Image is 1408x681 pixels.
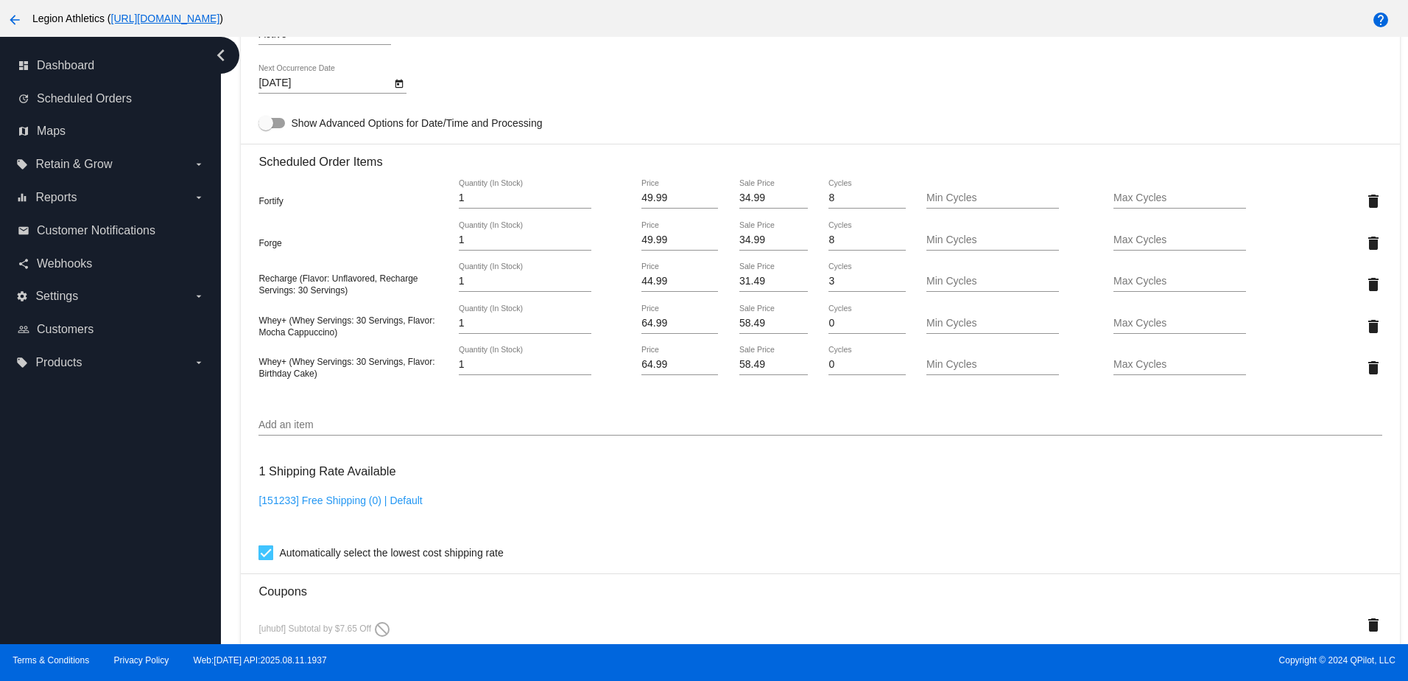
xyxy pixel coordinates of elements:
[18,125,29,137] i: map
[209,43,233,67] i: chevron_left
[926,318,1059,329] input: Min Cycles
[1365,234,1382,252] mat-icon: delete
[828,276,905,287] input: Cycles
[258,357,434,379] span: Whey+ (Whey Servings: 30 Servings, Flavor: Birthday Cake)
[114,655,169,666] a: Privacy Policy
[641,234,718,246] input: Price
[258,273,418,296] span: Recharge (Flavor: Unflavored, Recharge Servings: 30 Servings)
[1113,234,1246,246] input: Max Cycles
[6,11,24,29] mat-icon: arrow_back
[37,125,66,138] span: Maps
[1113,276,1246,287] input: Max Cycles
[1365,318,1382,335] mat-icon: delete
[37,92,132,105] span: Scheduled Orders
[37,59,94,72] span: Dashboard
[739,318,808,329] input: Sale Price
[291,116,542,130] span: Show Advanced Options for Date/Time and Processing
[459,359,591,371] input: Quantity (In Stock)
[35,158,112,171] span: Retain & Grow
[258,624,391,634] span: [uhubf] Subtotal by $7.65 Off
[18,258,29,270] i: share
[258,315,434,338] span: Whey+ (Whey Servings: 30 Servings, Flavor: Mocha Cappuccino)
[926,276,1059,287] input: Min Cycles
[459,234,591,246] input: Quantity (In Stock)
[18,324,29,335] i: people_outline
[35,191,77,204] span: Reports
[459,192,591,204] input: Quantity (In Stock)
[739,192,808,204] input: Sale Price
[926,359,1059,371] input: Min Cycles
[1365,276,1382,293] mat-icon: delete
[1372,11,1390,29] mat-icon: help
[18,219,205,242] a: email Customer Notifications
[258,455,395,487] h3: 1 Shipping Rate Available
[459,318,591,329] input: Quantity (In Stock)
[16,357,28,369] i: local_offer
[18,119,205,143] a: map Maps
[641,276,718,287] input: Price
[926,234,1059,246] input: Min Cycles
[279,544,503,562] span: Automatically select the lowest cost shipping rate
[18,60,29,71] i: dashboard
[18,87,205,111] a: update Scheduled Orders
[258,573,1381,598] h3: Coupons
[18,93,29,105] i: update
[258,495,422,506] a: [151233] Free Shipping (0) | Default
[1113,359,1246,371] input: Max Cycles
[37,224,155,237] span: Customer Notifications
[1365,359,1382,377] mat-icon: delete
[35,290,78,303] span: Settings
[18,318,205,341] a: people_outline Customers
[391,75,406,91] button: Open calendar
[828,359,905,371] input: Cycles
[194,655,327,666] a: Web:[DATE] API:2025.08.11.1937
[32,13,223,24] span: Legion Athletics ( )
[739,276,808,287] input: Sale Price
[258,238,281,248] span: Forge
[37,257,92,270] span: Webhooks
[1365,616,1382,634] mat-icon: delete
[828,318,905,329] input: Cycles
[193,290,205,302] i: arrow_drop_down
[111,13,220,24] a: [URL][DOMAIN_NAME]
[641,318,718,329] input: Price
[828,234,905,246] input: Cycles
[258,419,1381,431] input: Add an item
[193,192,205,203] i: arrow_drop_down
[18,252,205,276] a: share Webhooks
[828,192,905,204] input: Cycles
[373,621,391,638] mat-icon: do_not_disturb
[258,77,391,89] input: Next Occurrence Date
[16,158,28,170] i: local_offer
[258,144,1381,169] h3: Scheduled Order Items
[258,28,286,40] span: Active
[926,192,1059,204] input: Min Cycles
[193,158,205,170] i: arrow_drop_down
[37,323,94,336] span: Customers
[739,359,808,371] input: Sale Price
[739,234,808,246] input: Sale Price
[13,655,89,666] a: Terms & Conditions
[1113,192,1246,204] input: Max Cycles
[459,276,591,287] input: Quantity (In Stock)
[193,357,205,369] i: arrow_drop_down
[18,225,29,237] i: email
[717,655,1395,666] span: Copyright © 2024 QPilot, LLC
[258,196,283,206] span: Fortify
[641,192,718,204] input: Price
[1365,192,1382,210] mat-icon: delete
[18,54,205,77] a: dashboard Dashboard
[1113,318,1246,329] input: Max Cycles
[16,192,28,203] i: equalizer
[35,356,82,369] span: Products
[16,290,28,302] i: settings
[641,359,718,371] input: Price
